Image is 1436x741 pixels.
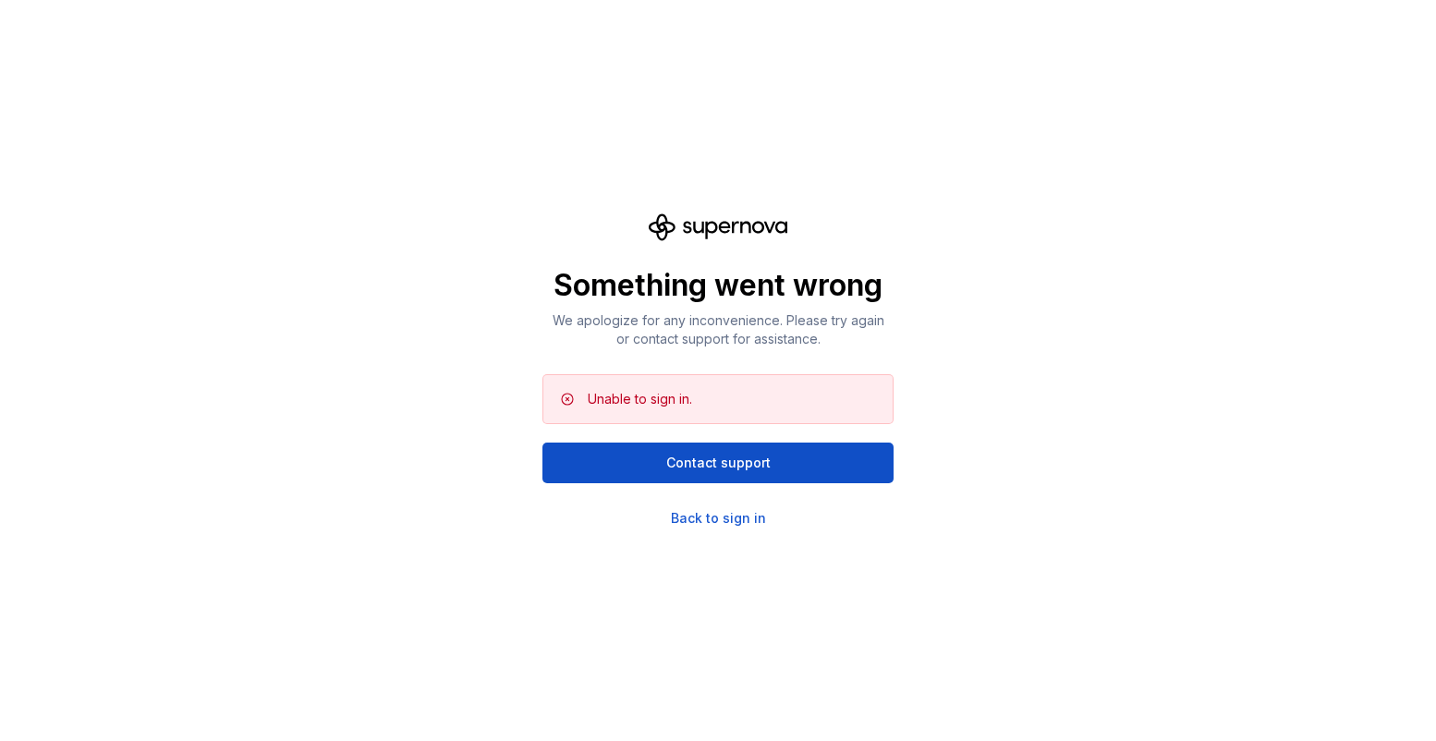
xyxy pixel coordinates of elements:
span: Contact support [666,454,771,472]
button: Contact support [542,443,894,483]
a: Back to sign in [671,509,766,528]
div: Unable to sign in. [588,390,692,408]
p: We apologize for any inconvenience. Please try again or contact support for assistance. [542,311,894,348]
p: Something went wrong [542,267,894,304]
